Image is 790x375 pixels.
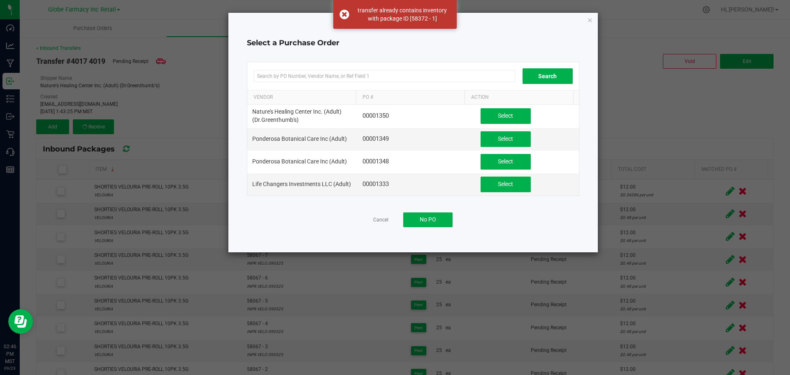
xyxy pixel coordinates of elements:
span: No PO [420,216,436,223]
h4: Select a Purchase Order [247,38,579,49]
span: PO # [362,94,373,100]
div: transfer already contains inventory with package ID [58372 - 1] [354,6,451,23]
span: Select [498,112,513,119]
span: Ponderosa Botanical Care Inc (Adult) [252,158,347,165]
span: Life Changers Investments LLC (Adult) [252,181,351,187]
iframe: Resource center [8,309,33,334]
button: No PO [403,212,453,227]
input: Search by PO Number, Vendor Name, or Ref Field 1 [253,70,515,82]
span: Action [471,94,489,100]
div: 00001333 [362,180,463,188]
button: Select [481,131,531,147]
button: Select [481,154,531,170]
span: Vendor [253,94,273,100]
span: Select [498,135,513,142]
div: 00001348 [362,158,463,165]
button: Search [523,68,573,84]
div: 00001349 [362,135,463,143]
span: Search [538,73,557,79]
span: Nature's Healing Center Inc. (Adult) (Dr.Greenthumb's) [252,108,342,123]
div: 00001350 [362,112,463,120]
span: Select [498,181,513,187]
a: Cancel [373,217,388,224]
button: Select [481,177,531,192]
span: Ponderosa Botanical Care Inc (Adult) [252,135,347,142]
span: Select [498,158,513,165]
button: Select [481,108,531,124]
